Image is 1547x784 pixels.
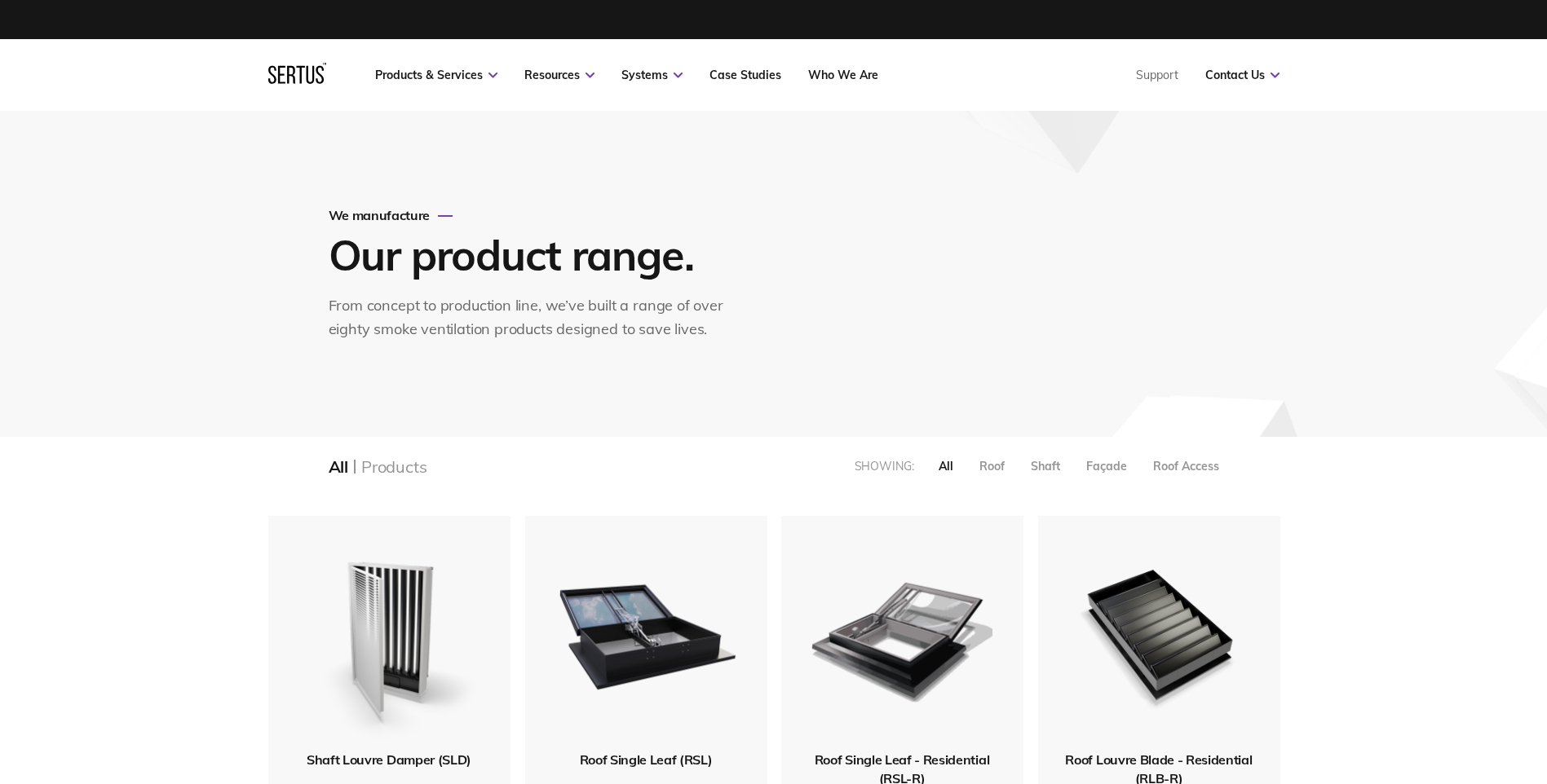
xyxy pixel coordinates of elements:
[855,459,914,473] div: Showing:
[307,751,471,768] span: Shaft Louvre Damper (SLD)
[329,456,348,477] div: All
[1031,459,1060,473] div: Shaft
[524,68,594,82] a: Resources
[329,207,740,223] div: We manufacture
[1205,68,1280,82] a: Contact Us
[361,456,427,477] div: Products
[621,68,683,82] a: Systems
[939,459,953,473] div: All
[580,751,713,768] span: Roof Single Leaf (RSL)
[979,459,1005,473] div: Roof
[1086,459,1127,473] div: Façade
[329,294,740,341] div: From concept to production line, we’ve built a range of over eighty smoke ventilation products de...
[375,68,497,82] a: Products & Services
[329,228,736,281] h1: Our product range.
[1153,459,1219,473] div: Roof Access
[808,68,878,82] a: Who We Are
[1136,68,1178,82] a: Support
[709,68,781,82] a: Case Studies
